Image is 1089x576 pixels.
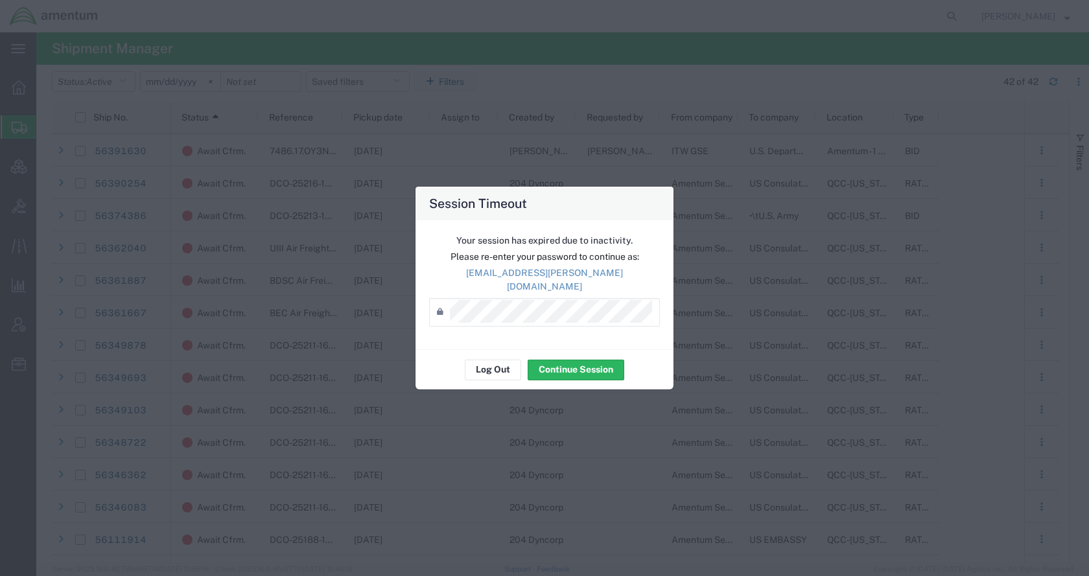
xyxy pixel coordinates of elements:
p: [EMAIL_ADDRESS][PERSON_NAME][DOMAIN_NAME] [429,266,660,294]
button: Log Out [465,360,521,380]
p: Please re-enter your password to continue as: [429,250,660,264]
p: Your session has expired due to inactivity. [429,234,660,248]
button: Continue Session [528,360,624,380]
h4: Session Timeout [429,194,527,213]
